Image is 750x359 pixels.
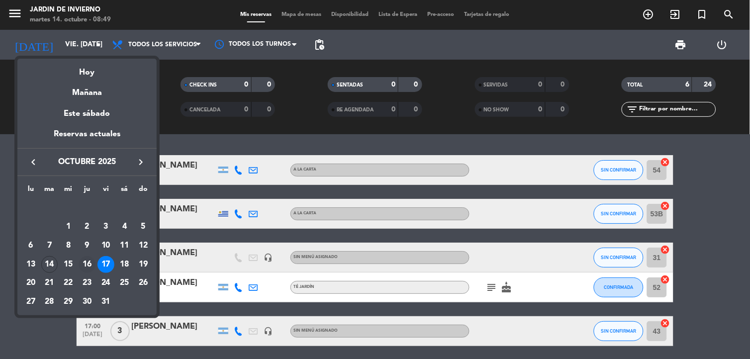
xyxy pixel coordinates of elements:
td: 19 de octubre de 2025 [134,255,153,274]
div: 20 [22,274,39,291]
div: 5 [135,218,152,235]
div: 1 [60,218,77,235]
div: 21 [41,274,58,291]
td: 16 de octubre de 2025 [78,255,96,274]
td: 21 de octubre de 2025 [40,273,59,292]
th: lunes [21,183,40,199]
td: 25 de octubre de 2025 [115,273,134,292]
th: domingo [134,183,153,199]
div: 26 [135,274,152,291]
td: 4 de octubre de 2025 [115,217,134,236]
td: 28 de octubre de 2025 [40,292,59,311]
td: 23 de octubre de 2025 [78,273,96,292]
td: 31 de octubre de 2025 [96,292,115,311]
td: 20 de octubre de 2025 [21,273,40,292]
td: 3 de octubre de 2025 [96,217,115,236]
div: 14 [41,256,58,273]
td: 17 de octubre de 2025 [96,255,115,274]
div: Hoy [17,59,157,79]
div: 10 [97,237,114,254]
th: viernes [96,183,115,199]
th: sábado [115,183,134,199]
td: 2 de octubre de 2025 [78,217,96,236]
td: 26 de octubre de 2025 [134,273,153,292]
td: 24 de octubre de 2025 [96,273,115,292]
td: 6 de octubre de 2025 [21,236,40,255]
span: octubre 2025 [42,156,132,169]
div: 17 [97,256,114,273]
div: 25 [116,274,133,291]
div: 6 [22,237,39,254]
td: 18 de octubre de 2025 [115,255,134,274]
div: 8 [60,237,77,254]
td: 1 de octubre de 2025 [59,217,78,236]
td: 11 de octubre de 2025 [115,236,134,255]
button: keyboard_arrow_left [24,156,42,169]
button: keyboard_arrow_right [132,156,150,169]
div: 2 [79,218,95,235]
td: 7 de octubre de 2025 [40,236,59,255]
div: 23 [79,274,95,291]
td: 12 de octubre de 2025 [134,236,153,255]
div: 9 [79,237,95,254]
div: 7 [41,237,58,254]
th: martes [40,183,59,199]
td: 22 de octubre de 2025 [59,273,78,292]
div: 28 [41,293,58,310]
td: 14 de octubre de 2025 [40,255,59,274]
i: keyboard_arrow_left [27,156,39,168]
div: 12 [135,237,152,254]
div: 13 [22,256,39,273]
i: keyboard_arrow_right [135,156,147,168]
div: 16 [79,256,95,273]
th: jueves [78,183,96,199]
div: 11 [116,237,133,254]
div: 29 [60,293,77,310]
div: Mañana [17,79,157,99]
td: 29 de octubre de 2025 [59,292,78,311]
div: 15 [60,256,77,273]
td: 27 de octubre de 2025 [21,292,40,311]
th: miércoles [59,183,78,199]
div: Este sábado [17,100,157,128]
div: 18 [116,256,133,273]
div: 24 [97,274,114,291]
div: 22 [60,274,77,291]
td: 9 de octubre de 2025 [78,236,96,255]
td: 15 de octubre de 2025 [59,255,78,274]
div: 31 [97,293,114,310]
td: 10 de octubre de 2025 [96,236,115,255]
div: 19 [135,256,152,273]
td: OCT. [21,199,153,218]
td: 13 de octubre de 2025 [21,255,40,274]
td: 5 de octubre de 2025 [134,217,153,236]
td: 30 de octubre de 2025 [78,292,96,311]
div: 30 [79,293,95,310]
div: 4 [116,218,133,235]
div: 3 [97,218,114,235]
div: Reservas actuales [17,128,157,148]
td: 8 de octubre de 2025 [59,236,78,255]
div: 27 [22,293,39,310]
